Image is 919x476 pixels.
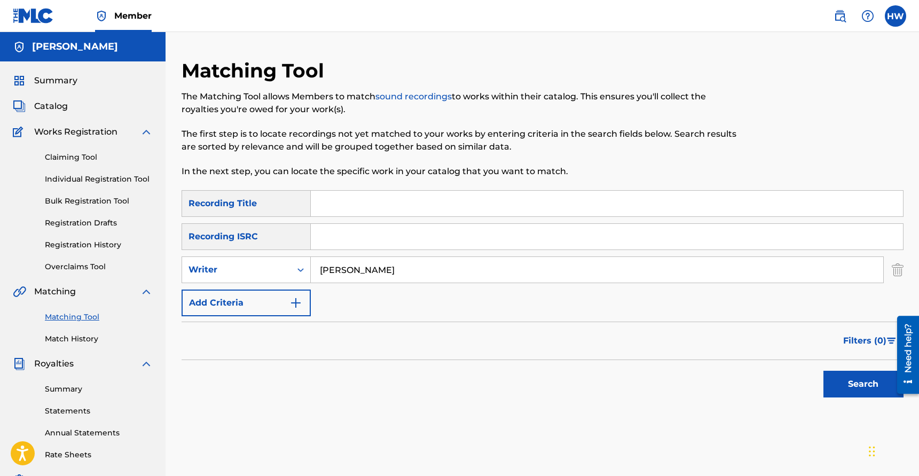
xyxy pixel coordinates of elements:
iframe: Resource Center [889,311,919,397]
p: The Matching Tool allows Members to match to works within their catalog. This ensures you'll coll... [182,90,737,116]
img: Matching [13,285,26,298]
a: SummarySummary [13,74,77,87]
img: filter [887,338,896,344]
div: User Menu [885,5,906,27]
p: In the next step, you can locate the specific work in your catalog that you want to match. [182,165,737,178]
img: Delete Criterion [892,256,904,283]
h2: Matching Tool [182,59,329,83]
img: Works Registration [13,126,27,138]
span: Catalog [34,100,68,113]
img: expand [140,285,153,298]
img: Top Rightsholder [95,10,108,22]
img: Summary [13,74,26,87]
a: Registration History [45,239,153,251]
button: Filters (0) [837,327,904,354]
span: Member [114,10,152,22]
img: help [861,10,874,22]
img: 9d2ae6d4665cec9f34b9.svg [289,296,302,309]
a: Summary [45,384,153,395]
span: Filters ( 0 ) [843,334,886,347]
img: Catalog [13,100,26,113]
span: Works Registration [34,126,117,138]
span: Royalties [34,357,74,370]
button: Search [823,371,904,397]
img: expand [140,357,153,370]
img: Royalties [13,357,26,370]
img: MLC Logo [13,8,54,24]
a: Rate Sheets [45,449,153,461]
div: Help [857,5,878,27]
a: CatalogCatalog [13,100,68,113]
iframe: Chat Widget [866,425,919,476]
a: Individual Registration Tool [45,174,153,185]
a: Public Search [829,5,851,27]
a: Claiming Tool [45,152,153,163]
a: Annual Statements [45,427,153,439]
a: Match History [45,333,153,345]
a: Registration Drafts [45,217,153,229]
div: Writer [188,263,285,276]
a: Statements [45,405,153,417]
form: Search Form [182,190,904,403]
a: Bulk Registration Tool [45,196,153,207]
button: Add Criteria [182,290,311,316]
span: Summary [34,74,77,87]
div: Drag [869,435,875,467]
span: Matching [34,285,76,298]
img: expand [140,126,153,138]
img: search [834,10,846,22]
p: The first step is to locate recordings not yet matched to your works by entering criteria in the ... [182,128,737,153]
a: Overclaims Tool [45,261,153,272]
a: Matching Tool [45,311,153,323]
h5: Harrison Witcher [32,41,118,53]
img: Accounts [13,41,26,53]
a: sound recordings [375,91,452,102]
